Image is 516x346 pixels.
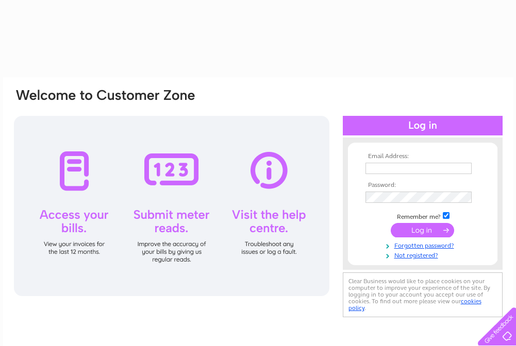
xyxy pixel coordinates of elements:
[363,211,482,221] td: Remember me?
[365,240,482,250] a: Forgotten password?
[343,272,503,317] div: Clear Business would like to place cookies on your computer to improve your experience of the sit...
[348,298,481,312] a: cookies policy
[363,153,482,160] th: Email Address:
[363,182,482,189] th: Password:
[391,223,454,237] input: Submit
[365,250,482,259] a: Not registered?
